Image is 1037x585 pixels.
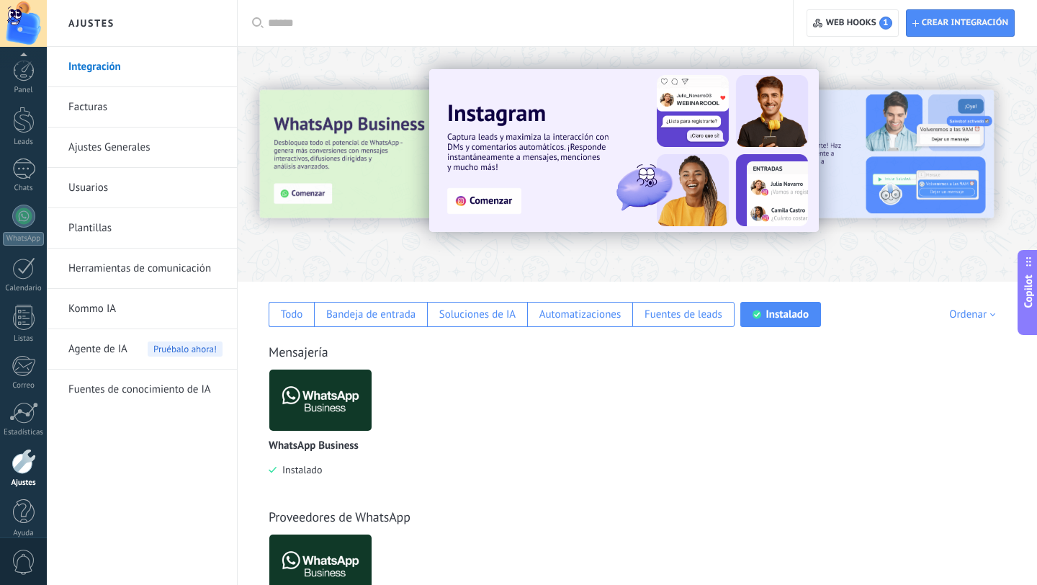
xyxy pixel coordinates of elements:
[269,440,359,452] p: WhatsApp Business
[47,289,237,329] li: Kommo IA
[949,308,1000,321] div: Ordenar
[906,9,1015,37] button: Crear integración
[68,249,223,289] a: Herramientas de comunicación
[269,344,328,360] a: Mensajería
[68,128,223,168] a: Ajustes Generales
[47,249,237,289] li: Herramientas de comunicación
[68,329,223,370] a: Agente de IAPruébalo ahora!
[3,284,45,293] div: Calendario
[3,529,45,538] div: Ayuda
[277,463,322,476] span: Instalado
[47,87,237,128] li: Facturas
[68,168,223,208] a: Usuarios
[645,308,722,321] div: Fuentes de leads
[47,168,237,208] li: Usuarios
[429,69,819,232] img: Slide 1
[269,369,383,498] div: WhatsApp Business
[47,370,237,409] li: Fuentes de conocimiento de IA
[269,509,410,525] a: Proveedores de WhatsApp
[3,428,45,437] div: Estadísticas
[3,478,45,488] div: Ajustes
[439,308,516,321] div: Soluciones de IA
[47,329,237,370] li: Agente de IA
[687,90,994,218] img: Slide 2
[47,128,237,168] li: Ajustes Generales
[826,17,892,30] span: Web hooks
[3,334,45,344] div: Listas
[1021,275,1036,308] span: Copilot
[148,341,223,357] span: Pruébalo ahora!
[539,308,621,321] div: Automatizaciones
[326,308,416,321] div: Bandeja de entrada
[47,208,237,249] li: Plantillas
[68,289,223,329] a: Kommo IA
[3,381,45,390] div: Correo
[68,87,223,128] a: Facturas
[68,329,127,370] span: Agente de IA
[3,86,45,95] div: Panel
[260,90,567,218] img: Slide 3
[3,184,45,193] div: Chats
[68,208,223,249] a: Plantillas
[807,9,898,37] button: Web hooks1
[47,47,237,87] li: Integración
[68,47,223,87] a: Integración
[3,138,45,147] div: Leads
[922,17,1008,29] span: Crear integración
[269,365,372,435] img: logo_main.png
[68,370,223,410] a: Fuentes de conocimiento de IA
[3,232,44,246] div: WhatsApp
[879,17,892,30] span: 1
[281,308,303,321] div: Todo
[766,308,809,321] div: Instalado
